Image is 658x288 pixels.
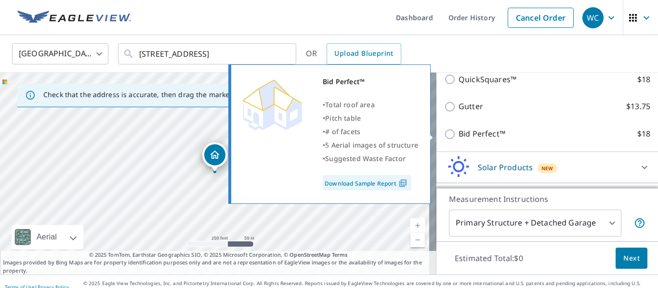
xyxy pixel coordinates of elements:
button: Next [616,248,647,269]
img: Pdf Icon [396,179,409,188]
div: Solar ProductsNew [444,156,650,179]
p: Estimated Total: $0 [447,248,531,269]
span: # of facets [325,127,360,136]
div: • [323,112,418,125]
span: New [541,164,553,172]
a: Current Level 17, Zoom Out [410,233,425,247]
div: Aerial [34,225,60,249]
div: Primary Structure + Detached Garage [449,210,621,237]
a: Download Sample Report [323,175,411,190]
a: Cancel Order [508,8,574,28]
div: • [323,98,418,112]
span: © 2025 TomTom, Earthstar Geographics SIO, © 2025 Microsoft Corporation, © [89,251,348,259]
input: Search by address or latitude-longitude [139,40,276,67]
span: Suggested Waste Factor [325,154,406,163]
a: Terms [332,251,348,258]
div: [GEOGRAPHIC_DATA] [12,40,108,67]
div: WC [582,7,604,28]
p: Gutter [459,100,483,113]
a: OpenStreetMap [290,251,330,258]
div: Dropped pin, building 1, Residential property, 5500 W 84th Ter Overland Park, KS 66207 [202,142,227,172]
span: Upload Blueprint [334,48,393,60]
a: Current Level 17, Zoom In [410,218,425,233]
span: Total roof area [325,100,375,109]
span: Next [623,252,640,264]
div: • [323,152,418,165]
div: • [323,138,418,152]
span: 5 Aerial images of structure [325,140,418,150]
img: Premium [238,75,306,133]
p: $18 [637,128,650,140]
p: Bid Perfect™ [459,128,505,140]
img: EV Logo [17,11,131,25]
div: • [323,125,418,138]
div: OR [306,43,401,64]
div: Walls ProductsNew [444,187,650,210]
p: $18 [637,74,650,86]
a: Upload Blueprint [327,43,401,64]
div: Bid Perfect™ [323,75,418,88]
p: Measurement Instructions [449,193,645,205]
p: $13.75 [626,100,650,113]
p: QuickSquares™ [459,74,516,86]
p: Check that the address is accurate, then drag the marker over the correct structure. [43,90,321,99]
span: Your report will include the primary structure and a detached garage if one exists. [634,217,645,229]
div: Aerial [12,225,83,249]
p: Solar Products [478,162,533,173]
span: Pitch table [325,113,361,123]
